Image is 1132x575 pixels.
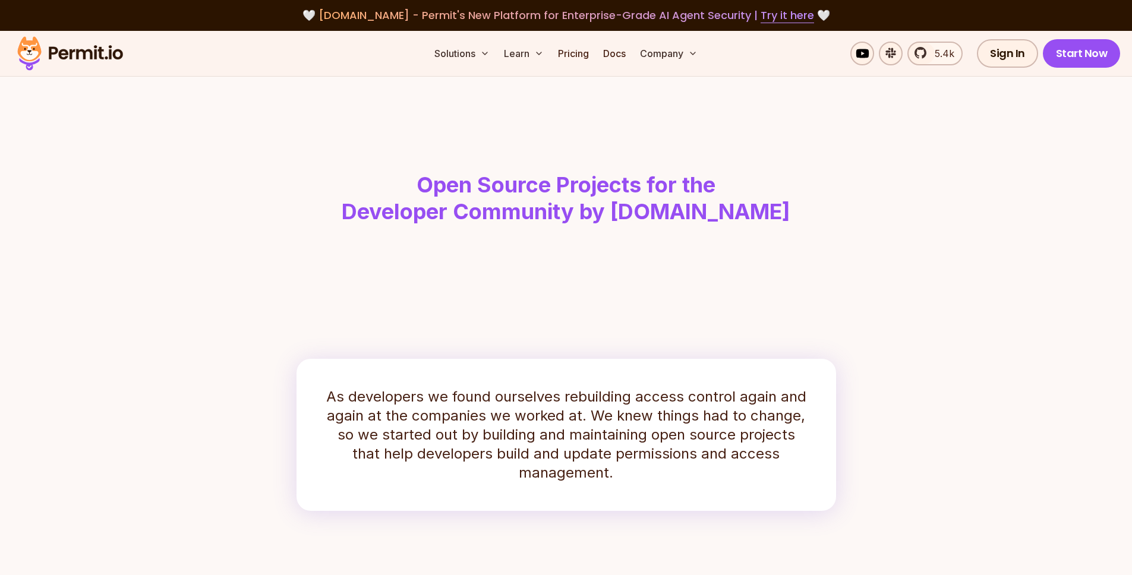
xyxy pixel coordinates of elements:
img: Permit logo [12,33,128,74]
div: 🤍 🤍 [29,7,1103,24]
button: Solutions [430,42,494,65]
a: Docs [598,42,630,65]
a: Pricing [553,42,594,65]
a: 5.4k [907,42,963,65]
span: 5.4k [928,46,954,61]
p: As developers we found ourselves rebuilding access control again and again at the companies we wo... [325,387,808,482]
span: [DOMAIN_NAME] - Permit's New Platform for Enterprise-Grade AI Agent Security | [319,8,814,23]
a: Sign In [977,39,1038,68]
button: Learn [499,42,548,65]
a: Try it here [761,8,814,23]
h1: Open Source Projects for the Developer Community by [DOMAIN_NAME] [262,172,871,226]
a: Start Now [1043,39,1121,68]
button: Company [635,42,702,65]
